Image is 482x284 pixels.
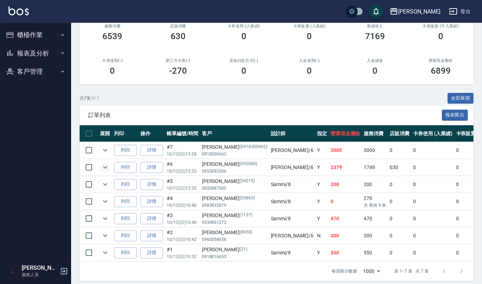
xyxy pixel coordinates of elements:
span: 訂單列表 [88,112,442,119]
td: Y [315,159,329,176]
button: 列印 [114,247,137,258]
h2: 卡券販賣 (入業績) [285,24,334,28]
h2: 卡券使用 (入業績) [219,24,268,28]
button: save [369,4,383,19]
td: 270 [362,193,388,210]
a: 詳情 [140,196,163,207]
button: 櫃檯作業 [3,26,68,44]
div: [PERSON_NAME] [202,246,267,253]
h3: 6899 [431,66,451,76]
button: 報表匯出 [442,110,468,121]
td: #4 [165,193,200,210]
p: 0953092006 [202,168,267,174]
h3: 0 [307,66,312,76]
button: expand row [100,213,111,224]
button: expand row [100,162,111,173]
td: 1749 [362,159,388,176]
h2: 卡券使用(-) [88,58,137,63]
button: 列印 [114,213,137,224]
button: expand row [100,145,111,156]
h2: 入金使用(-) [285,58,334,63]
h3: 630 [171,31,186,41]
button: 列印 [114,196,137,207]
h2: 營業現金應收 [416,58,465,63]
td: 470 [362,210,388,227]
td: 200 [329,176,362,193]
td: 0 [411,210,454,227]
td: #3 [165,210,200,227]
p: 10/12 (日) 10:46 [167,219,198,226]
h3: 0 [241,31,246,41]
td: 470 [329,210,362,227]
a: 詳情 [140,213,163,224]
p: 10/12 (日) 12:33 [167,168,198,174]
h5: [PERSON_NAME] [22,264,58,272]
td: 200 [362,176,388,193]
h2: 卡券販賣 (不入業績) [416,24,465,28]
div: [PERSON_NAME] [202,178,267,185]
p: (0918300662) [240,143,267,151]
a: 詳情 [140,145,163,156]
a: 詳情 [140,179,163,190]
th: 列印 [112,125,139,142]
td: 0 [411,176,454,193]
h3: 0 [373,66,377,76]
td: Sammi /8 [269,210,315,227]
img: Person [6,264,20,278]
td: 0 [388,176,411,193]
td: 550 [362,244,388,261]
td: Sammi /8 [269,193,315,210]
p: 10/12 (日) 10:42 [167,236,198,243]
td: #1 [165,244,200,261]
p: 每頁顯示數量 [332,268,357,274]
td: [PERSON_NAME] /6 [269,159,315,176]
td: [PERSON_NAME] /6 [269,227,315,244]
td: Y [315,176,329,193]
td: Y [315,244,329,261]
h3: 0 [307,31,312,41]
button: expand row [100,230,111,241]
td: 0 [411,142,454,159]
button: 客戶管理 [3,62,68,81]
a: 詳情 [140,230,163,241]
h2: 入金儲值 [351,58,400,63]
button: expand row [100,196,111,207]
th: 服務消費 [362,125,388,142]
button: expand row [100,247,111,258]
td: 300 [329,227,362,244]
h3: 0 [241,66,246,76]
div: [PERSON_NAME] [202,195,267,202]
h2: 其他付款方式(-) [219,58,268,63]
p: 第 1–7 筆 共 7 筆 [394,268,429,274]
td: 0 [411,244,454,261]
h3: 服務消費 [88,24,137,28]
p: (21) [240,246,247,253]
p: 0918300662 [202,151,267,157]
td: 0 [388,193,411,210]
td: 300 [362,227,388,244]
td: #5 [165,176,200,193]
button: 列印 [114,145,137,156]
button: 報表及分析 [3,44,68,63]
div: [PERSON_NAME] [202,229,267,236]
th: 店販消費 [388,125,411,142]
th: 指定 [315,125,329,142]
p: 含 舊有卡券 [364,202,386,209]
td: 0 [411,159,454,176]
td: [PERSON_NAME] /6 [269,142,315,159]
p: 0930961272 [202,219,267,226]
td: #7 [165,142,200,159]
td: Y [315,142,329,159]
td: 0 [388,142,411,159]
button: expand row [100,179,111,190]
td: 630 [388,159,411,176]
td: Y [315,210,329,227]
h3: 0 [110,66,115,76]
p: (8658) [240,229,252,236]
th: 帳單編號/時間 [165,125,200,142]
p: (1137) [240,212,252,219]
th: 操作 [139,125,165,142]
p: 0918016655 [202,253,267,260]
td: #2 [165,227,200,244]
p: 共 7 筆, 1 / 1 [80,95,99,101]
